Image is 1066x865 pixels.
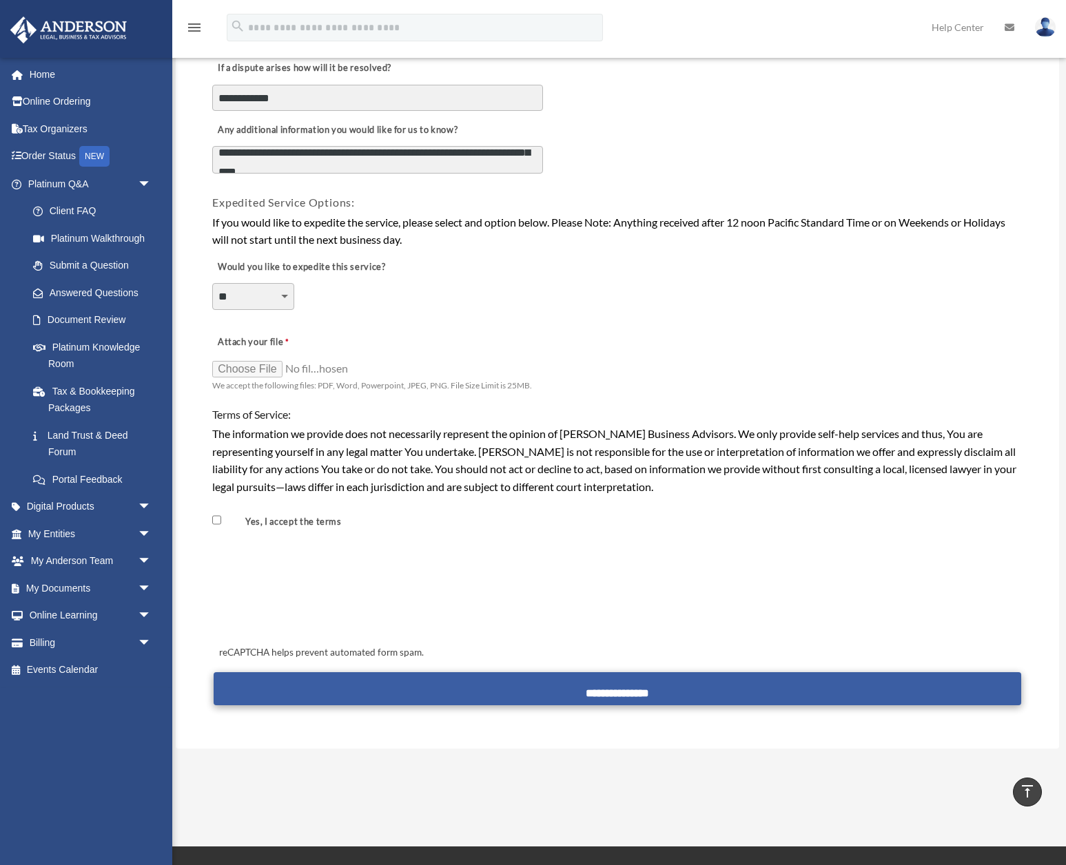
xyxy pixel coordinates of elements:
a: My Entitiesarrow_drop_down [10,520,172,548]
a: Events Calendar [10,656,172,684]
span: arrow_drop_down [138,520,165,548]
a: menu [186,24,203,36]
img: User Pic [1035,17,1056,37]
label: Attach your file [212,333,350,352]
div: reCAPTCHA helps prevent automated form spam. [214,645,1021,661]
a: Land Trust & Deed Forum [19,421,172,466]
span: arrow_drop_down [138,629,165,657]
a: My Anderson Teamarrow_drop_down [10,548,172,575]
span: arrow_drop_down [138,602,165,630]
a: Platinum Walkthrough [19,225,172,252]
a: Platinum Knowledge Room [19,333,172,377]
a: vertical_align_top [1013,778,1042,806]
i: vertical_align_top [1019,783,1036,800]
i: menu [186,19,203,36]
a: Client FAQ [19,198,172,225]
i: search [230,19,245,34]
div: NEW [79,146,110,167]
span: arrow_drop_down [138,170,165,198]
a: Answered Questions [19,279,172,306]
a: Order StatusNEW [10,143,172,171]
img: Anderson Advisors Platinum Portal [6,17,131,43]
span: We accept the following files: PDF, Word, Powerpoint, JPEG, PNG. File Size Limit is 25MB. [212,380,532,390]
h4: Terms of Service: [212,407,1022,422]
a: Tax Organizers [10,115,172,143]
label: Any additional information you would like for us to know? [212,121,461,140]
span: Expedited Service Options: [212,196,355,209]
div: If you would like to expedite the service, please select and option below. Please Note: Anything ... [212,213,1022,249]
div: The information we provide does not necessarily represent the opinion of [PERSON_NAME] Business A... [212,425,1022,495]
span: arrow_drop_down [138,493,165,521]
a: Portal Feedback [19,466,172,493]
a: Tax & Bookkeeping Packages [19,377,172,421]
a: Platinum Q&Aarrow_drop_down [10,170,172,198]
label: Would you like to expedite this service? [212,258,389,277]
label: If a dispute arises how will it be resolved? [212,59,395,79]
a: Online Learningarrow_drop_down [10,602,172,629]
a: Document Review [19,306,165,334]
a: Billingarrow_drop_down [10,629,172,656]
span: arrow_drop_down [138,548,165,576]
a: Digital Productsarrow_drop_down [10,493,172,521]
label: Yes, I accept the terms [224,516,347,529]
a: Online Ordering [10,88,172,116]
span: arrow_drop_down [138,574,165,603]
a: Submit a Question [19,252,172,280]
iframe: reCAPTCHA [215,563,424,617]
a: My Documentsarrow_drop_down [10,574,172,602]
a: Home [10,61,172,88]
